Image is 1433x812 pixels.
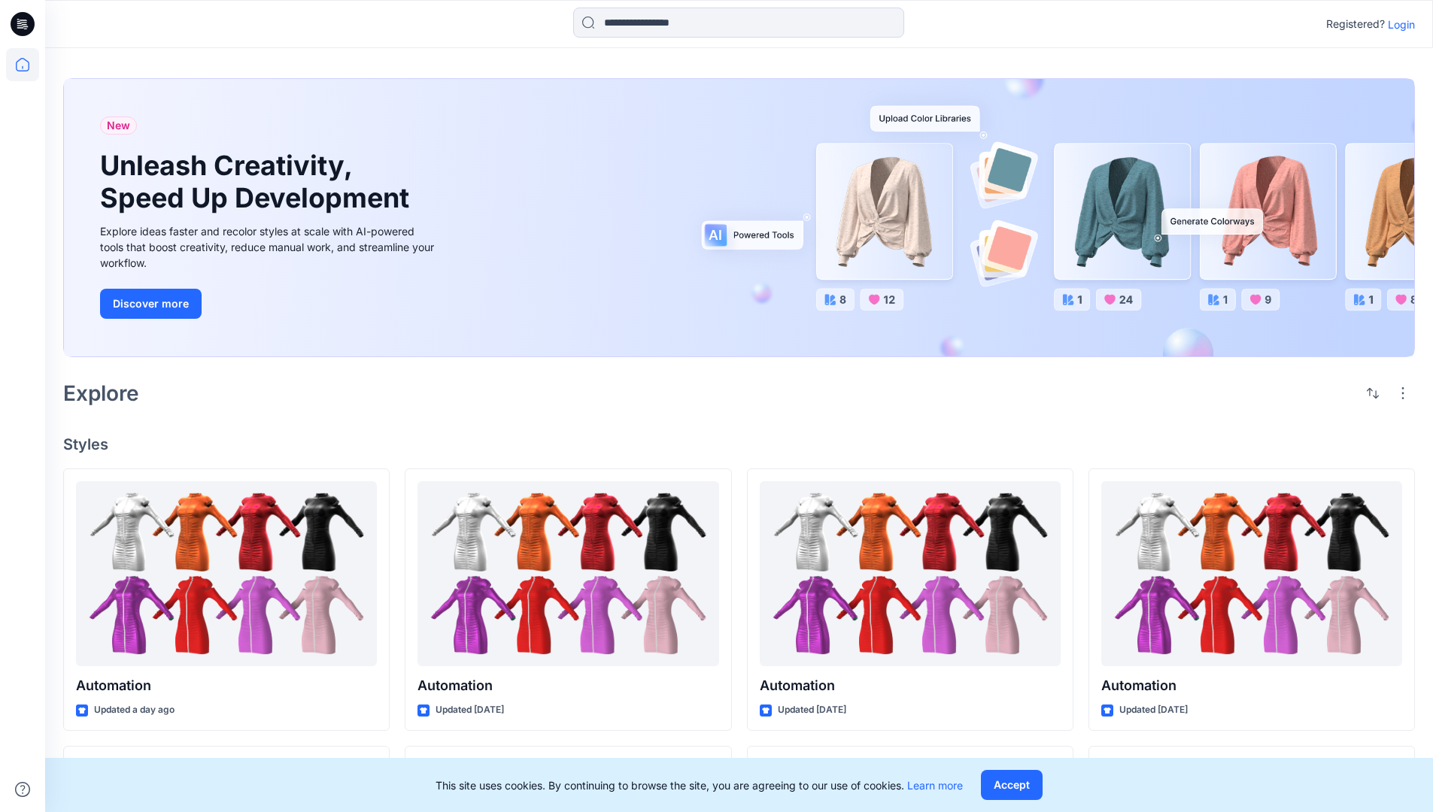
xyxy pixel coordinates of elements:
[107,117,130,135] span: New
[436,702,504,718] p: Updated [DATE]
[100,150,416,214] h1: Unleash Creativity, Speed Up Development
[907,779,963,792] a: Learn more
[1101,481,1402,667] a: Automation
[1101,675,1402,696] p: Automation
[94,702,175,718] p: Updated a day ago
[76,481,377,667] a: Automation
[76,675,377,696] p: Automation
[100,223,439,271] div: Explore ideas faster and recolor styles at scale with AI-powered tools that boost creativity, red...
[760,481,1061,667] a: Automation
[1326,15,1385,33] p: Registered?
[981,770,1043,800] button: Accept
[436,777,963,793] p: This site uses cookies. By continuing to browse the site, you are agreeing to our use of cookies.
[760,675,1061,696] p: Automation
[1119,702,1188,718] p: Updated [DATE]
[100,289,202,319] button: Discover more
[417,481,718,667] a: Automation
[63,435,1415,453] h4: Styles
[417,675,718,696] p: Automation
[778,702,846,718] p: Updated [DATE]
[1388,17,1415,32] p: Login
[63,381,139,405] h2: Explore
[100,289,439,319] a: Discover more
